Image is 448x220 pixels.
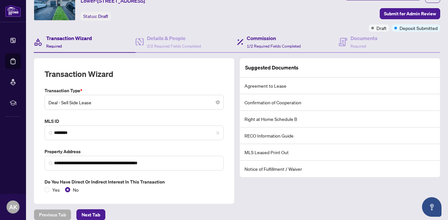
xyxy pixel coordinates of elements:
span: Draft [98,13,108,19]
span: 2/2 Required Fields Completed [147,44,201,49]
span: No [70,186,81,193]
span: Deal - Sell Side Lease [48,96,220,109]
article: Suggested Documents [245,64,298,72]
span: Draft [376,24,387,32]
span: Deposit Submitted [400,24,438,32]
img: search_icon [49,131,53,135]
button: Open asap [422,197,441,217]
span: AK [9,202,17,212]
span: 1/2 Required Fields Completed [247,44,301,49]
span: Required [46,44,62,49]
label: Do you have direct or indirect interest in this transaction [45,178,224,185]
li: RECO Information Guide [240,127,440,144]
li: MLS Leased Print Out [240,144,440,161]
button: Submit for Admin Review [380,8,440,19]
li: Right at Home Schedule B [240,111,440,127]
img: search_icon [49,161,53,165]
span: Yes [50,186,62,193]
span: close [216,131,220,135]
span: Submit for Admin Review [384,8,436,19]
label: Transaction Type [45,87,224,94]
span: Required [350,44,366,49]
label: Property Address [45,148,224,155]
span: close-circle [216,100,220,104]
span: Next Tab [82,210,100,220]
label: MLS ID [45,118,224,125]
h2: Transaction Wizard [45,69,113,79]
h4: Commission [247,34,301,42]
img: logo [5,5,21,17]
li: Notice of Fulfillment / Waiver [240,161,440,177]
h4: Transaction Wizard [46,34,92,42]
li: Agreement to Lease [240,78,440,94]
li: Confirmation of Cooperation [240,94,440,111]
div: Status: [81,12,111,21]
h4: Documents [350,34,377,42]
h4: Details & People [147,34,201,42]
